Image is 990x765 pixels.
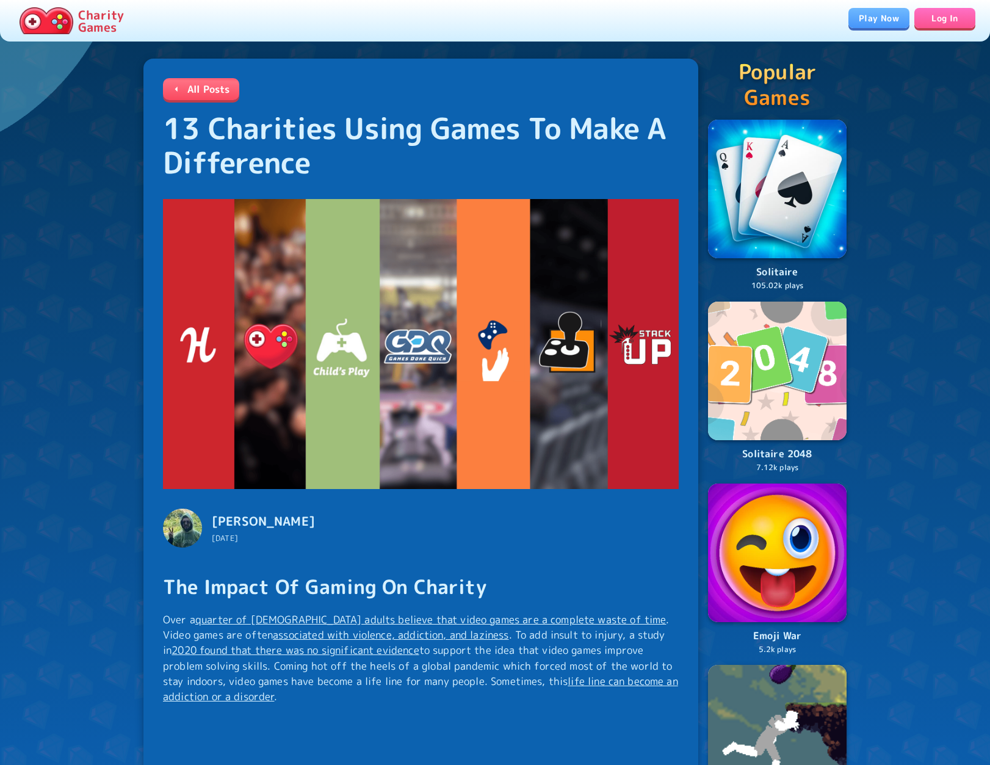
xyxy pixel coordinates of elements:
p: Solitaire [708,264,847,280]
p: Emoji War [708,628,847,644]
a: life line can become an addiction or a disorder [163,674,678,703]
a: associated with violence, addiction, and laziness [273,628,508,642]
img: Logo [708,484,847,622]
p: Charity Games [78,9,124,33]
a: All Posts [163,78,239,100]
img: Charity.Games [20,7,73,34]
img: Logo [708,302,847,440]
a: Log In [914,8,975,28]
p: 105.02k plays [708,280,847,292]
a: Play Now [848,8,909,28]
a: LogoEmoji War5.2k plays [708,484,847,656]
a: quarter of [DEMOGRAPHIC_DATA] adults believe that video games are a complete waste of time [195,612,667,626]
span: [DATE] [212,533,238,543]
a: 2020 found that there was no significant evidence [172,643,419,657]
img: 13 Charities Using Games To Make A Difference cover [163,199,679,489]
p: 5.2k plays [708,644,847,656]
p: Solitaire 2048 [708,446,847,462]
a: Charity Games [15,5,129,37]
h1: 13 Charities Using Games To Make A Difference [163,111,679,179]
h6: [PERSON_NAME] [212,511,315,531]
p: 7.12k plays [708,462,847,474]
a: LogoSolitaire105.02k plays [708,120,847,292]
img: Miguel Campos [163,509,202,548]
img: Logo [708,120,847,258]
p: Popular Games [708,59,847,110]
p: Over a . Video games are often . To add insult to injury, a study in to support the idea that vid... [163,612,679,704]
h2: The Impact Of Gaming On Charity [163,572,679,601]
a: LogoSolitaire 20487.12k plays [708,302,847,474]
p: All Posts [187,82,229,96]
